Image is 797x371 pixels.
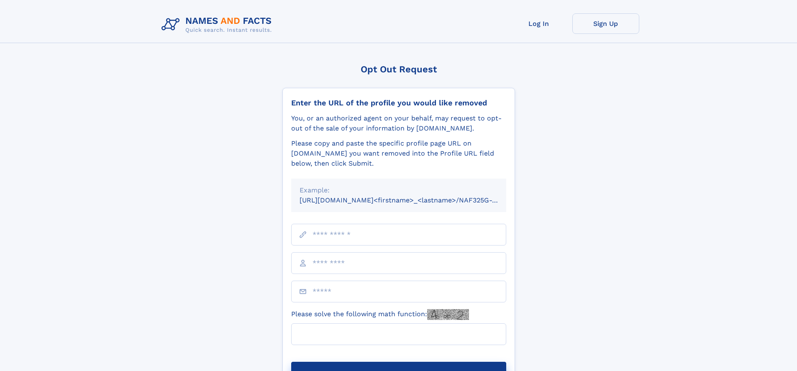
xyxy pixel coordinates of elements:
[572,13,639,34] a: Sign Up
[291,98,506,107] div: Enter the URL of the profile you would like removed
[300,185,498,195] div: Example:
[291,309,469,320] label: Please solve the following math function:
[291,113,506,133] div: You, or an authorized agent on your behalf, may request to opt-out of the sale of your informatio...
[300,196,522,204] small: [URL][DOMAIN_NAME]<firstname>_<lastname>/NAF325G-xxxxxxxx
[291,138,506,169] div: Please copy and paste the specific profile page URL on [DOMAIN_NAME] you want removed into the Pr...
[282,64,515,74] div: Opt Out Request
[158,13,279,36] img: Logo Names and Facts
[505,13,572,34] a: Log In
